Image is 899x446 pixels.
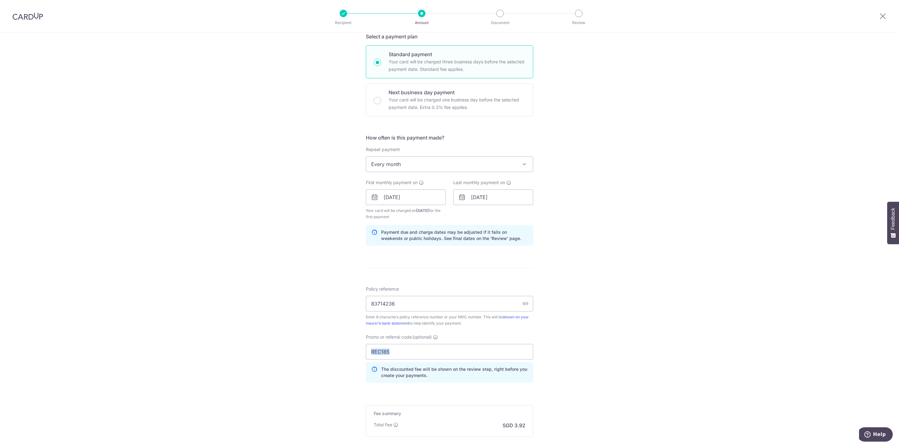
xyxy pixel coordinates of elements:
[366,157,533,172] span: Every month
[366,156,533,172] span: Every month
[523,301,528,307] div: 8/9
[389,51,525,58] p: Standard payment
[366,179,418,186] span: First monthly payment on
[389,96,525,111] p: Your card will be charged one business day before the selected payment date. Extra 0.3% fee applies.
[389,58,525,73] p: Your card will be charged three business days before the selected payment date. Standard fee appl...
[412,334,432,340] span: (optional)
[453,189,533,205] input: DD / MM / YYYY
[477,20,523,26] p: Document
[381,229,528,242] p: Payment due and charge dates may be adjusted if it falls on weekends or public holidays. See fina...
[890,208,896,230] span: Feedback
[366,189,446,205] input: DD / MM / YYYY
[389,89,525,96] p: Next business day payment
[453,179,505,186] span: Last monthly payment on
[366,134,533,141] h5: How often is this payment made?
[366,286,399,292] label: Policy reference
[366,208,446,220] span: Your card will be charged on
[12,12,43,20] img: CardUp
[366,334,412,340] span: Promo or referral code
[887,202,899,244] button: Feedback - Show survey
[503,422,525,429] p: SGD 3.92
[556,20,602,26] p: Review
[366,33,533,40] h5: Select a payment plan
[374,422,392,428] p: Total Fee
[366,314,533,326] div: Enter 8 characters policy reference number or your NRIC number. This will be to help identify you...
[416,208,429,213] span: [DATE]
[374,410,525,417] h5: Fee summary
[381,366,528,379] p: The discounted fee will be shown on the review step, right before you create your payments.
[399,20,445,26] p: Amount
[859,427,893,443] iframe: Opens a widget where you can find more information
[320,20,366,26] p: Recipient
[366,146,400,153] label: Repeat payment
